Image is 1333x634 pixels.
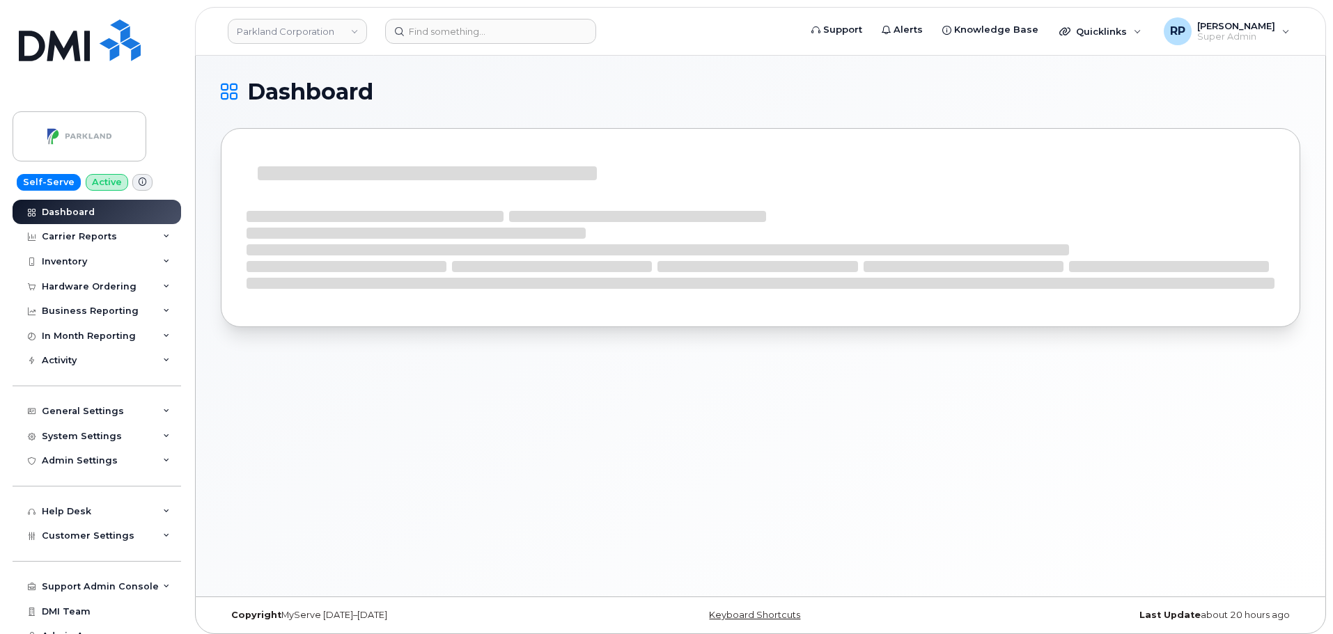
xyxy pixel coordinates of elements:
[709,610,800,620] a: Keyboard Shortcuts
[231,610,281,620] strong: Copyright
[247,81,373,102] span: Dashboard
[940,610,1300,621] div: about 20 hours ago
[1139,610,1201,620] strong: Last Update
[221,610,581,621] div: MyServe [DATE]–[DATE]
